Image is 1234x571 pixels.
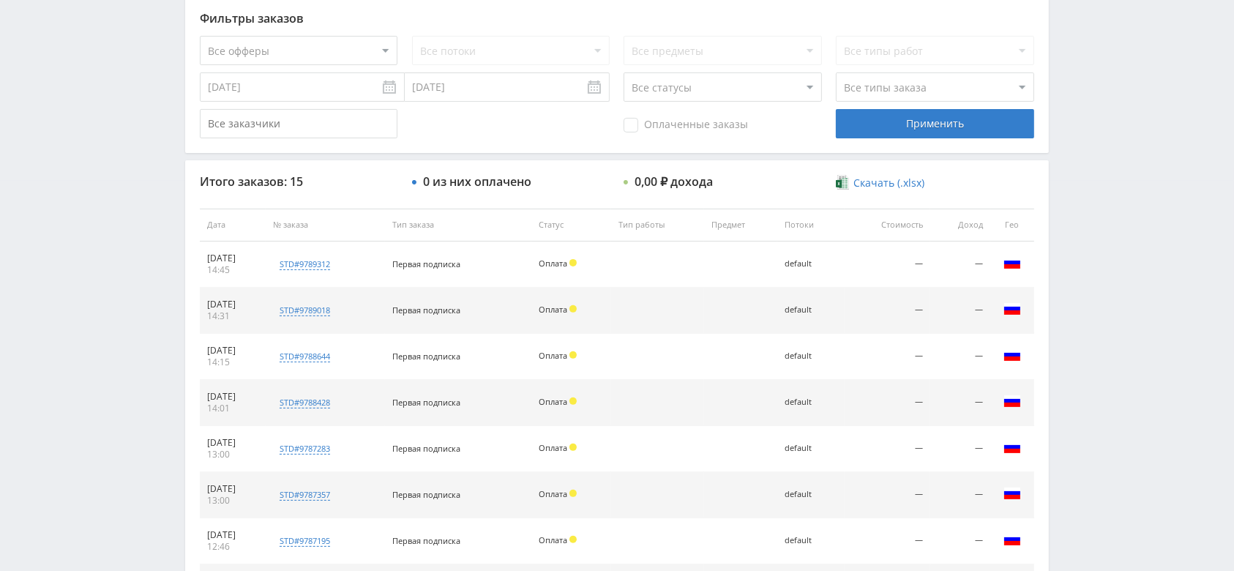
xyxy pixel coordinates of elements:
span: Оплата [539,442,567,453]
th: № заказа [266,209,385,242]
span: Холд [569,305,577,313]
div: 0,00 ₽ дохода [635,175,713,188]
td: — [930,518,990,564]
th: Тип работы [611,209,703,242]
span: Оплата [539,350,567,361]
span: Первая подписка [392,535,460,546]
span: Холд [569,490,577,497]
div: [DATE] [207,437,258,449]
span: Оплата [539,304,567,315]
img: rus.png [1003,346,1021,364]
span: Первая подписка [392,351,460,362]
td: — [845,334,930,380]
th: Стоимость [845,209,930,242]
div: Фильтры заказов [200,12,1034,25]
input: Все заказчики [200,109,397,138]
span: Оплата [539,488,567,499]
div: 14:15 [207,357,258,368]
div: default [785,259,837,269]
span: Первая подписка [392,489,460,500]
div: 12:46 [207,541,258,553]
img: rus.png [1003,531,1021,548]
th: Потоки [777,209,844,242]
th: Статус [531,209,612,242]
span: Холд [569,351,577,359]
div: std#9787283 [280,443,330,455]
td: — [930,380,990,426]
div: default [785,536,837,545]
div: std#9787357 [280,489,330,501]
div: default [785,398,837,407]
div: Применить [836,109,1033,138]
div: std#9788644 [280,351,330,362]
img: rus.png [1003,254,1021,272]
th: Тип заказа [385,209,531,242]
div: std#9789312 [280,258,330,270]
th: Дата [200,209,266,242]
td: — [930,334,990,380]
div: [DATE] [207,391,258,403]
div: [DATE] [207,253,258,264]
span: Оплата [539,534,567,545]
td: — [845,472,930,518]
span: Оплаченные заказы [624,118,748,133]
img: rus.png [1003,438,1021,456]
img: rus.png [1003,485,1021,502]
div: default [785,490,837,499]
div: 13:00 [207,449,258,460]
div: default [785,305,837,315]
span: Холд [569,536,577,543]
img: xlsx [836,175,848,190]
div: default [785,444,837,453]
div: [DATE] [207,529,258,541]
a: Скачать (.xlsx) [836,176,924,190]
span: Скачать (.xlsx) [853,177,924,189]
div: [DATE] [207,483,258,495]
td: — [930,472,990,518]
span: Холд [569,398,577,405]
div: Итого заказов: 15 [200,175,397,188]
span: Оплата [539,258,567,269]
div: std#9787195 [280,535,330,547]
td: — [845,518,930,564]
td: — [930,426,990,472]
td: — [845,426,930,472]
td: — [930,242,990,288]
span: Оплата [539,396,567,407]
th: Предмет [704,209,777,242]
div: 13:00 [207,495,258,507]
span: Первая подписка [392,397,460,408]
div: 14:31 [207,310,258,322]
span: Холд [569,444,577,451]
div: [DATE] [207,345,258,357]
div: std#9788428 [280,397,330,408]
td: — [845,288,930,334]
div: 0 из них оплачено [423,175,531,188]
img: rus.png [1003,392,1021,410]
div: [DATE] [207,299,258,310]
td: — [845,242,930,288]
div: std#9789018 [280,305,330,316]
span: Первая подписка [392,258,460,269]
img: rus.png [1003,300,1021,318]
div: 14:45 [207,264,258,276]
div: 14:01 [207,403,258,414]
td: — [930,288,990,334]
span: Первая подписка [392,305,460,316]
div: default [785,351,837,361]
th: Доход [930,209,990,242]
span: Холд [569,259,577,266]
th: Гео [990,209,1034,242]
td: — [845,380,930,426]
span: Первая подписка [392,443,460,454]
